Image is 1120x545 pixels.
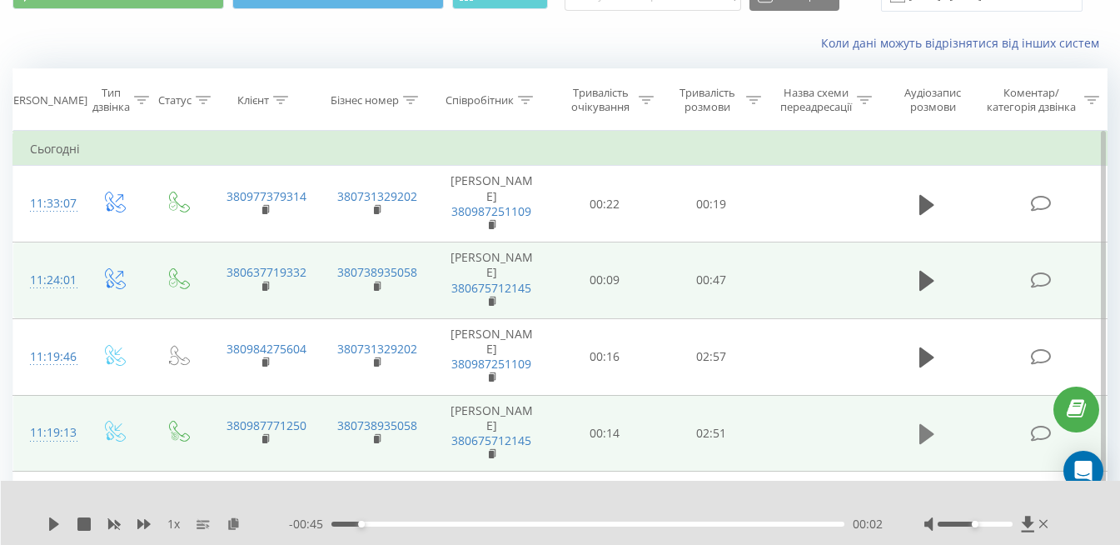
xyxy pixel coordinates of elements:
td: 00:00 [658,472,764,520]
td: [PERSON_NAME] [431,242,551,319]
a: 380738935058 [337,417,417,433]
a: 380660243019 [226,480,306,496]
div: Назва схеми переадресації [780,86,853,114]
div: Бізнес номер [331,93,399,107]
div: 11:24:01 [30,264,65,297]
td: [PERSON_NAME] () [431,472,551,520]
td: 02:57 [658,318,764,395]
div: 11:19:13 [30,417,65,449]
div: [PERSON_NAME] [3,93,87,107]
a: 380738935058 [337,264,417,280]
div: Статус [158,93,192,107]
div: Тривалість очікування [566,86,635,114]
td: 00:09 [551,242,658,319]
a: 380675712145 [451,280,531,296]
a: 380733518142 [337,480,417,496]
div: Коментар/категорія дзвінка [983,86,1080,114]
div: 11:33:07 [30,187,65,220]
a: 380987251109 [451,356,531,372]
td: 00:47 [658,242,764,319]
td: 00:19 [658,166,764,242]
div: Співробітник [446,93,514,107]
span: 1 x [167,516,180,532]
div: 11:19:46 [30,341,65,373]
td: 00:22 [551,166,658,242]
span: 00:02 [853,516,883,532]
a: 380977379314 [226,188,306,204]
div: Accessibility label [972,521,978,527]
a: 380637719332 [226,264,306,280]
div: Тип дзвінка [92,86,130,114]
td: 00:14 [551,395,658,472]
div: Accessibility label [358,521,365,527]
td: [PERSON_NAME] [431,166,551,242]
span: Розмова не відбулась [894,480,959,511]
td: 02:51 [658,395,764,472]
td: [PERSON_NAME] [431,395,551,472]
div: Тривалість розмови [673,86,741,114]
div: Аудіозапис розмови [891,86,974,114]
td: Сьогодні [13,132,1108,166]
div: 11:14:36 [30,479,65,512]
a: 380987251109 [451,203,531,219]
a: 380675712145 [451,432,531,448]
td: 00:16 [551,318,658,395]
a: 380731329202 [337,341,417,357]
a: 380987771250 [226,417,306,433]
td: 00:21 [551,472,658,520]
a: 380731329202 [337,188,417,204]
a: Коли дані можуть відрізнятися вiд інших систем [821,35,1108,51]
td: [PERSON_NAME] [431,318,551,395]
div: Open Intercom Messenger [1063,451,1103,491]
div: Клієнт [237,93,269,107]
a: 380984275604 [226,341,306,357]
span: - 00:45 [289,516,331,532]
